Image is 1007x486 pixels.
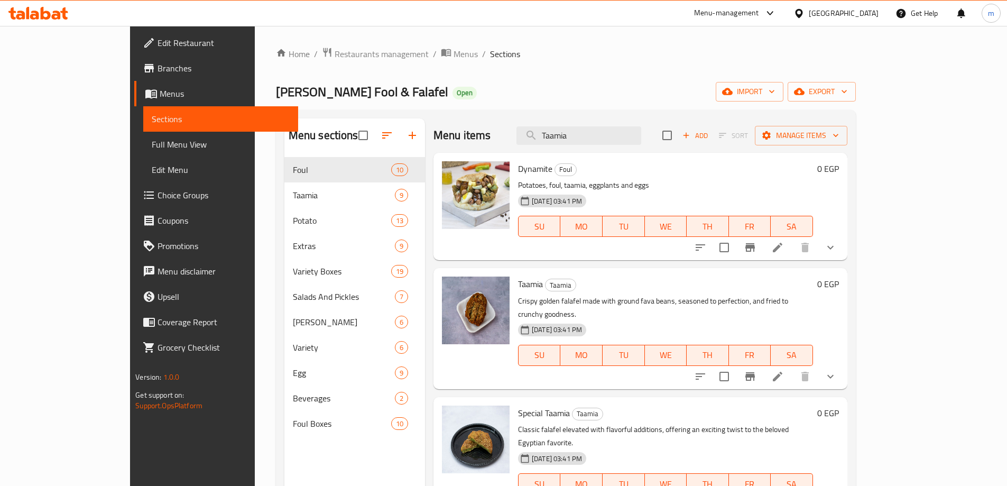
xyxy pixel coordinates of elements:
[565,347,598,363] span: MO
[284,335,425,360] div: Variety6
[733,347,767,363] span: FR
[395,240,408,252] div: items
[293,163,391,176] span: Foul
[687,345,729,366] button: TH
[293,189,395,201] span: Taamia
[560,216,603,237] button: MO
[293,341,395,354] span: Variety
[163,370,180,384] span: 1.0.0
[518,161,552,177] span: Dynamite
[284,233,425,259] div: Extras9
[322,47,429,61] a: Restaurants management
[824,370,837,383] svg: Show Choices
[158,265,290,278] span: Menu disclaimer
[528,196,586,206] span: [DATE] 03:41 PM
[565,219,598,234] span: MO
[395,241,408,251] span: 9
[395,290,408,303] div: items
[289,127,358,143] h2: Menu sections
[809,7,879,19] div: [GEOGRAPHIC_DATA]
[763,129,839,142] span: Manage items
[775,347,809,363] span: SA
[143,132,298,157] a: Full Menu View
[603,345,645,366] button: TU
[134,81,298,106] a: Menus
[733,219,767,234] span: FR
[729,345,771,366] button: FR
[284,309,425,335] div: [PERSON_NAME]6
[452,88,477,97] span: Open
[482,48,486,60] li: /
[775,219,809,234] span: SA
[152,113,290,125] span: Sections
[158,189,290,201] span: Choice Groups
[817,277,839,291] h6: 0 EGP
[546,279,576,291] span: Taamia
[374,123,400,148] span: Sort sections
[395,317,408,327] span: 6
[143,157,298,182] a: Edit Menu
[134,309,298,335] a: Coverage Report
[158,290,290,303] span: Upsell
[818,235,843,260] button: show more
[158,214,290,227] span: Coupons
[656,124,678,146] span: Select section
[293,316,395,328] span: [PERSON_NAME]
[788,82,856,102] button: export
[395,190,408,200] span: 9
[688,364,713,389] button: sort-choices
[293,290,395,303] span: Salads And Pickles
[442,406,510,473] img: Special Taamia
[771,345,813,366] button: SA
[716,82,783,102] button: import
[607,347,641,363] span: TU
[293,316,395,328] div: Taamia Patties
[681,130,709,142] span: Add
[523,347,556,363] span: SU
[135,388,184,402] span: Get support on:
[518,276,543,292] span: Taamia
[284,182,425,208] div: Taamia9
[817,406,839,420] h6: 0 EGP
[649,347,683,363] span: WE
[158,240,290,252] span: Promotions
[528,325,586,335] span: [DATE] 03:41 PM
[134,259,298,284] a: Menu disclaimer
[818,364,843,389] button: show more
[284,284,425,309] div: Salads And Pickles7
[713,236,735,259] span: Select to update
[392,165,408,175] span: 10
[293,214,391,227] div: Potato
[314,48,318,60] li: /
[284,153,425,441] nav: Menu sections
[796,85,847,98] span: export
[134,30,298,56] a: Edit Restaurant
[528,454,586,464] span: [DATE] 03:41 PM
[143,106,298,132] a: Sections
[441,47,478,61] a: Menus
[276,47,856,61] nav: breadcrumb
[392,419,408,429] span: 10
[395,292,408,302] span: 7
[737,235,763,260] button: Branch-specific-item
[724,85,775,98] span: import
[135,370,161,384] span: Version:
[160,87,290,100] span: Menus
[158,341,290,354] span: Grocery Checklist
[152,163,290,176] span: Edit Menu
[645,345,687,366] button: WE
[691,219,725,234] span: TH
[395,392,408,405] div: items
[400,123,425,148] button: Add section
[518,295,813,321] p: Crispy golden falafel made with ground fava beans, seasoned to perfection, and fried to crunchy g...
[560,345,603,366] button: MO
[572,408,603,420] span: Taamia
[293,240,395,252] div: Extras
[523,219,556,234] span: SU
[293,392,395,405] span: Beverages
[518,423,813,450] p: Classic falafel elevated with flavorful additions, offering an exciting twist to the beloved Egyp...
